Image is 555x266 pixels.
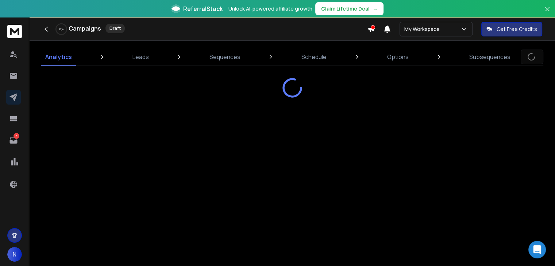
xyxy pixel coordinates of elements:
p: Options [387,52,409,61]
a: Schedule [297,48,331,66]
p: Unlock AI-powered affiliate growth [228,5,312,12]
span: → [373,5,378,12]
p: Analytics [45,52,72,61]
p: Get Free Credits [497,26,537,33]
p: Sequences [209,52,240,61]
p: Subsequences [469,52,510,61]
p: 3 [14,133,19,139]
button: N [7,247,22,262]
a: Leads [128,48,153,66]
button: Get Free Credits [481,22,542,36]
p: 0 % [59,27,63,31]
a: Subsequences [465,48,515,66]
div: Draft [105,24,125,33]
a: Analytics [41,48,76,66]
a: Options [383,48,413,66]
div: Open Intercom Messenger [528,241,546,258]
button: Close banner [543,4,552,22]
h1: Campaigns [69,24,101,33]
a: 3 [6,133,21,148]
p: Schedule [301,52,327,61]
a: Sequences [205,48,245,66]
button: Claim Lifetime Deal→ [315,2,384,15]
span: ReferralStack [183,4,223,13]
p: Leads [132,52,149,61]
p: My Workspace [404,26,443,33]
